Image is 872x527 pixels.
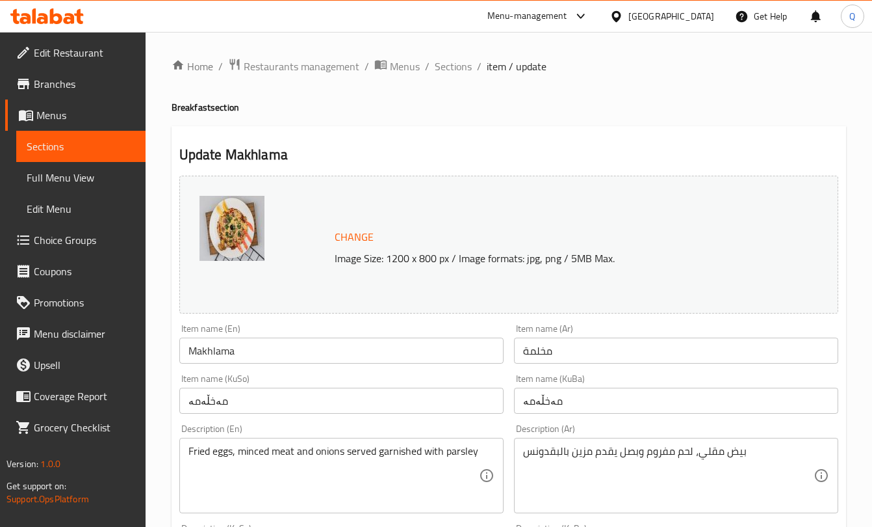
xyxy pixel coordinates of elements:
span: Grocery Checklist [34,420,135,435]
span: Menus [390,59,420,74]
a: Edit Restaurant [5,37,146,68]
span: Version: [6,455,38,472]
span: Q [849,9,855,23]
span: Choice Groups [34,232,135,248]
input: Enter name Ar [514,338,838,364]
a: Coverage Report [5,381,146,412]
span: Upsell [34,357,135,373]
input: Enter name En [179,338,504,364]
a: Home [172,59,213,74]
img: %D9%85%D8%AE%D9%84%D9%85%D8%A9638931952648335942.jpg [199,196,264,261]
a: Choice Groups [5,224,146,256]
a: Menu disclaimer [5,318,146,349]
h4: Breakfast section [172,101,846,114]
a: Edit Menu [16,193,146,224]
span: 1.0.0 [40,455,60,472]
span: Sections [27,139,135,154]
button: Change [329,224,379,250]
input: Enter name KuBa [514,388,838,414]
a: Grocery Checklist [5,412,146,443]
li: / [218,59,223,74]
span: item / update [487,59,546,74]
li: / [477,59,481,74]
a: Sections [16,131,146,162]
span: Coverage Report [34,388,135,404]
a: Sections [435,59,472,74]
span: Edit Menu [27,201,135,217]
span: Restaurants management [244,59,359,74]
span: Promotions [34,295,135,310]
div: Menu-management [487,8,567,24]
span: Menus [36,107,135,123]
a: Branches [5,68,146,100]
textarea: بيض مقلي، لحم مفروم وبصل يقدم مزين بالبقدونس [523,445,814,507]
span: Get support on: [6,478,66,494]
span: Coupons [34,263,135,279]
span: Menu disclaimer [34,326,135,342]
div: [GEOGRAPHIC_DATA] [628,9,714,23]
a: Coupons [5,256,146,287]
input: Enter name KuSo [179,388,504,414]
a: Full Menu View [16,162,146,193]
span: Full Menu View [27,170,135,185]
textarea: Fried eggs, minced meat and onions served garnished with parsley [188,445,479,507]
h2: Update Makhlama [179,145,838,165]
a: Menus [374,58,420,75]
nav: breadcrumb [172,58,846,75]
a: Upsell [5,349,146,381]
a: Support.OpsPlatform [6,491,89,507]
a: Menus [5,100,146,131]
li: / [365,59,369,74]
a: Promotions [5,287,146,318]
li: / [425,59,430,74]
span: Change [335,228,374,247]
a: Restaurants management [228,58,359,75]
span: Edit Restaurant [34,45,135,61]
span: Branches [34,76,135,92]
p: Image Size: 1200 x 800 px / Image formats: jpg, png / 5MB Max. [329,250,793,266]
